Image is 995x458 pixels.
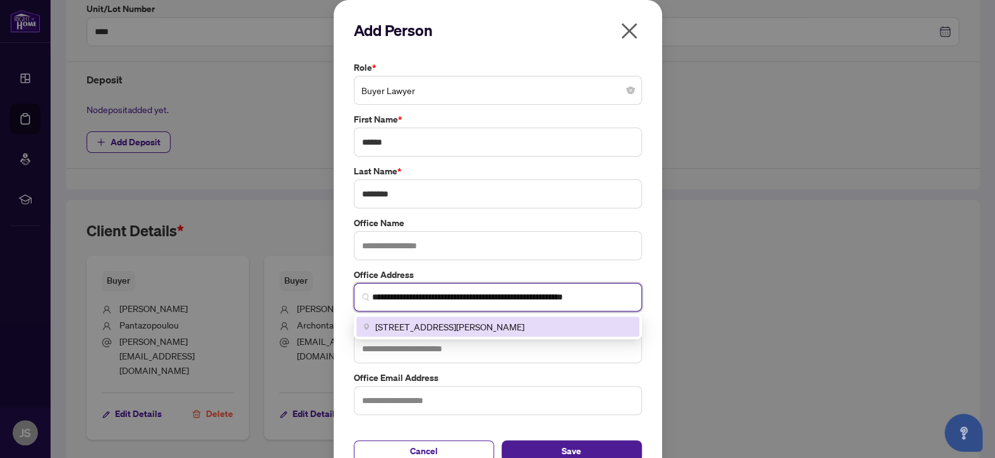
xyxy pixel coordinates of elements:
h2: Add Person [354,20,642,40]
span: [STREET_ADDRESS][PERSON_NAME] [375,320,524,334]
span: Buyer Lawyer [361,78,634,102]
span: close-circle [627,87,634,94]
label: Office Address [354,268,642,282]
label: Role [354,61,642,75]
span: close [619,21,639,41]
label: Office Email Address [354,371,642,385]
button: Open asap [944,414,982,452]
label: First Name [354,112,642,126]
img: search_icon [362,293,370,301]
label: Last Name [354,164,642,178]
label: Office Name [354,216,642,230]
